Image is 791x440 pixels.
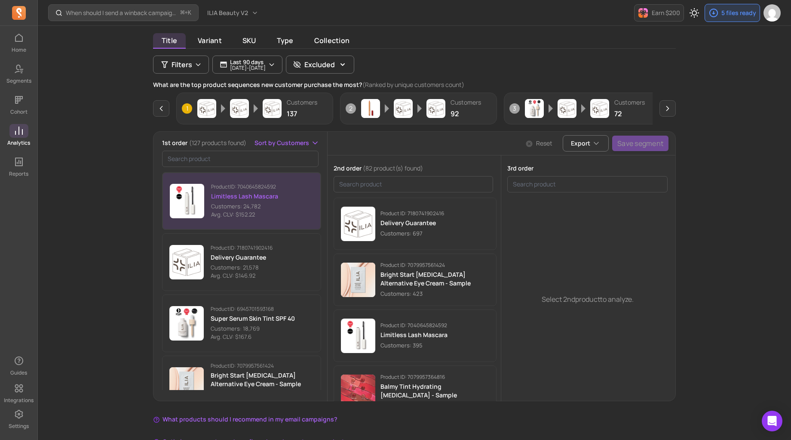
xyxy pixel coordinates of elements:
[340,93,497,124] button: 2Product imageProduct imageProduct imageCustomers92
[172,59,192,70] span: Filters
[286,56,354,74] button: Excluded
[380,229,444,238] p: Customers: 697
[12,46,26,53] p: Home
[341,319,375,353] img: Product image
[341,375,375,409] img: Product image
[162,356,321,413] button: ProductID: 7079957561424Bright Start [MEDICAL_DATA] Alternative Eye Cream - SampleCustomers: 16,9...
[334,176,494,192] input: search product
[189,139,246,147] span: (127 products found)
[162,172,321,230] button: ProductID: 7040645824592Limitless Lash MascaraCustomers: 24,782Avg. CLV: $152.22
[451,108,481,119] p: 92
[254,139,309,147] span: Sort by Customers
[507,176,668,192] input: search product
[211,363,314,369] p: Product ID: 7079957561424
[287,98,317,107] p: Customers
[169,367,204,402] img: Product image
[211,371,314,388] p: Bright Start [MEDICAL_DATA] Alternative Eye Cream - Sample
[263,99,282,118] img: Product image
[380,331,448,339] p: Limitless Lash Mascara
[211,333,295,341] p: Avg. CLV: $167.6
[162,294,321,352] button: ProductID: 6945701593168Super Serum Skin Tint SPF 40Customers: 18,769Avg. CLV: $167.6
[346,103,356,114] span: 2
[341,263,375,297] img: Product image
[721,9,756,17] p: 5 files ready
[451,98,481,107] p: Customers
[10,108,28,115] p: Cohort
[380,210,444,217] p: Product ID: 7180741902416
[558,99,576,118] img: Product image
[705,4,760,22] button: 5 files ready
[153,81,676,89] p: What are the top product sequences new customer purchase the most?
[380,374,490,381] p: Product ID: 7079957364816
[181,8,191,17] span: +
[211,202,278,211] p: Customers: 24,782
[153,415,337,424] button: What products should I recommend in my email campaigns?
[188,9,191,16] kbd: K
[361,99,380,118] img: Product image
[525,99,544,118] img: Product image
[9,170,28,177] p: Reports
[211,211,278,219] p: Avg. CLV: $152.22
[334,254,497,306] button: Product imageProduct ID: 7079957561424Bright Start [MEDICAL_DATA] Alternative Eye Cream - SampleC...
[763,4,781,22] img: avatar
[542,294,634,304] p: Select 2nd product to analyze.
[180,8,185,19] kbd: ⌘
[268,33,302,48] span: Type
[380,289,490,298] p: Customers: 423
[334,198,497,250] button: Product imageProduct ID: 7180741902416Delivery GuaranteeCustomers: 697
[6,77,31,84] p: Segments
[509,103,520,114] span: 3
[504,93,661,124] button: 3Product imageProduct imageProduct imageCustomers72
[380,382,490,400] p: Balmy Tint Hydrating [MEDICAL_DATA] - Sample
[189,33,230,48] span: Variant
[571,139,590,148] span: Export
[686,4,703,22] button: Toggle dark mode
[590,99,609,118] img: Product image
[652,9,680,17] p: Earn $200
[162,151,319,167] input: search product
[380,270,490,288] p: Bright Start [MEDICAL_DATA] Alternative Eye Cream - Sample
[211,263,273,272] p: Customers: 21,578
[211,390,314,399] p: Customers: 16,972
[176,93,333,124] button: 1Product imageProduct imageProduct imageCustomers137
[162,139,246,147] p: 1st order
[197,99,216,118] img: Product image
[182,103,192,114] span: 1
[211,306,295,313] p: Product ID: 6945701593168
[211,325,295,333] p: Customers: 18,769
[162,233,321,291] button: ProductID: 7180741902416Delivery GuaranteeCustomers: 21,578Avg. CLV: $146.92
[169,245,204,279] img: Product image
[614,108,645,119] p: 72
[9,423,29,430] p: Settings
[211,253,273,262] p: Delivery Guarantee
[612,136,668,151] button: Save segment
[48,4,199,21] button: When should I send a winback campaign to prevent churn?⌘+K
[211,245,273,251] p: Product ID: 7180741902416
[334,310,497,362] button: Product imageProduct ID: 7040645824592Limitless Lash MascaraCustomers: 395
[170,184,204,218] img: Product image
[169,306,204,341] img: Product image
[380,341,448,350] p: Customers: 395
[230,99,249,118] img: Product image
[304,59,335,70] p: Excluded
[519,139,559,148] button: Reset
[10,369,27,376] p: Guides
[211,272,273,280] p: Avg. CLV: $146.92
[211,183,278,190] p: Product ID: 7040645824592
[507,164,668,173] p: 3rd order
[211,314,295,323] p: Super Serum Skin Tint SPF 40
[287,108,317,119] p: 137
[66,9,177,17] p: When should I send a winback campaign to prevent churn?
[153,56,209,74] button: Filters
[334,366,497,418] button: Product imageProduct ID: 7079957364816Balmy Tint Hydrating [MEDICAL_DATA] - Sample
[363,164,423,172] span: (82 product(s) found)
[394,99,413,118] img: Product image
[341,207,375,241] img: Product image
[230,59,266,65] p: Last 90 days
[212,56,282,74] button: Last 90 days[DATE]-[DATE]
[4,397,34,404] p: Integrations
[762,411,782,431] div: Open Intercom Messenger
[634,4,684,22] button: Earn $200
[380,322,448,329] p: Product ID: 7040645824592
[230,65,266,71] p: [DATE] - [DATE]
